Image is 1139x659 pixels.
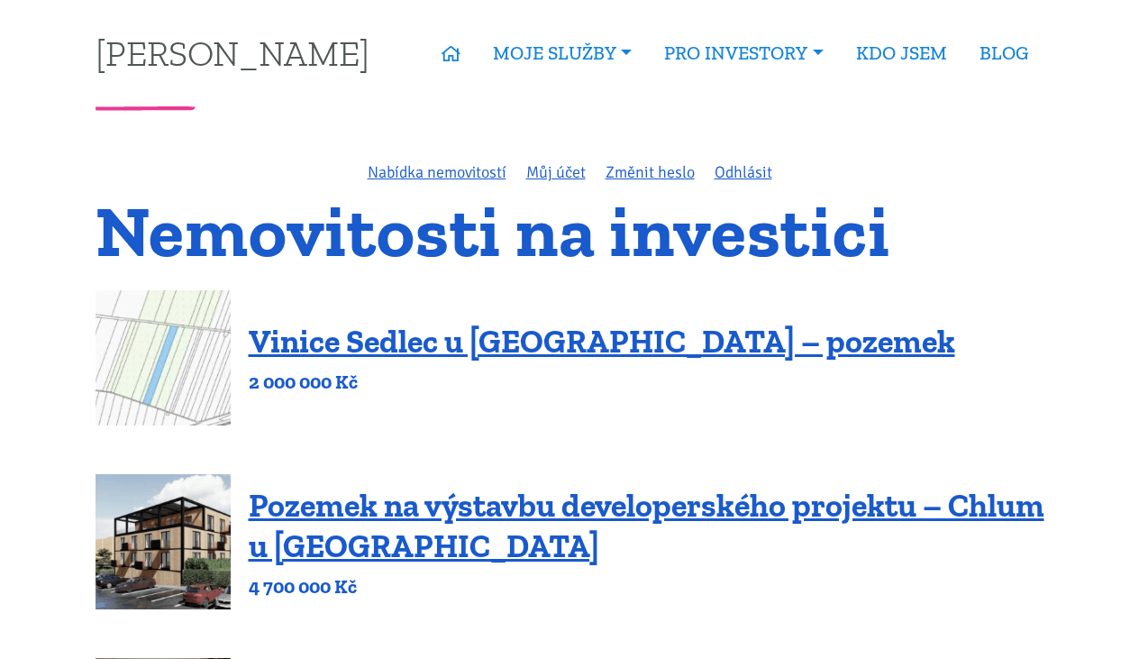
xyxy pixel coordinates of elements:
[477,32,648,74] a: MOJE SLUŽBY
[96,35,369,70] a: [PERSON_NAME]
[648,32,839,74] a: PRO INVESTORY
[526,162,586,182] a: Můj účet
[96,201,1044,261] h1: Nemovitosti na investici
[368,162,506,182] a: Nabídka nemovitostí
[249,574,1044,600] p: 4 700 000 Kč
[249,370,955,395] p: 2 000 000 Kč
[249,322,955,361] a: Vinice Sedlec u [GEOGRAPHIC_DATA] – pozemek
[715,162,772,182] a: Odhlásit
[249,486,1044,565] a: Pozemek na výstavbu developerského projektu – Chlum u [GEOGRAPHIC_DATA]
[606,162,695,182] a: Změnit heslo
[840,32,963,74] a: KDO JSEM
[963,32,1044,74] a: BLOG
